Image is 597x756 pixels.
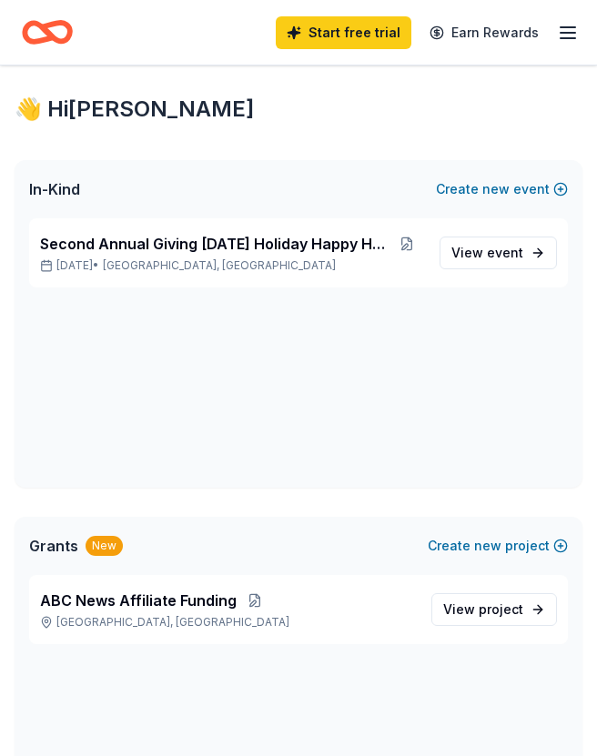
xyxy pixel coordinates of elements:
[103,258,336,273] span: [GEOGRAPHIC_DATA], [GEOGRAPHIC_DATA]
[276,16,411,49] a: Start free trial
[419,16,550,49] a: Earn Rewards
[440,237,557,269] a: View event
[428,535,568,557] button: Createnewproject
[436,178,568,200] button: Createnewevent
[15,95,582,124] div: 👋 Hi [PERSON_NAME]
[40,258,425,273] p: [DATE] •
[443,599,523,620] span: View
[451,242,523,264] span: View
[482,178,510,200] span: new
[22,11,73,54] a: Home
[40,615,417,630] p: [GEOGRAPHIC_DATA], [GEOGRAPHIC_DATA]
[479,601,523,617] span: project
[474,535,501,557] span: new
[40,590,237,611] span: ABC News Affiliate Funding
[431,593,557,626] a: View project
[40,233,390,255] span: Second Annual Giving [DATE] Holiday Happy Hour
[487,245,523,260] span: event
[29,535,78,557] span: Grants
[86,536,123,556] div: New
[29,178,80,200] span: In-Kind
